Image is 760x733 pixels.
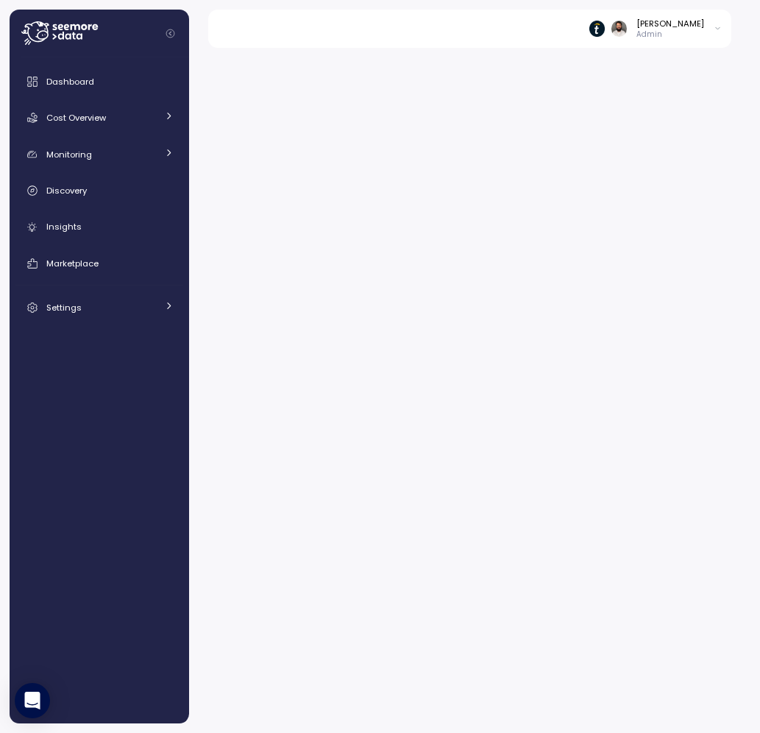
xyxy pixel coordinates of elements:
[46,76,94,88] span: Dashboard
[15,103,183,132] a: Cost Overview
[15,213,183,242] a: Insights
[636,29,704,40] p: Admin
[46,302,82,314] span: Settings
[46,221,82,233] span: Insights
[46,149,92,160] span: Monitoring
[46,185,87,196] span: Discovery
[161,28,180,39] button: Collapse navigation
[15,67,183,96] a: Dashboard
[636,18,704,29] div: [PERSON_NAME]
[15,176,183,205] a: Discovery
[46,112,106,124] span: Cost Overview
[15,293,183,322] a: Settings
[46,258,99,269] span: Marketplace
[589,21,605,36] img: 6714de1ca73de131760c52a6.PNG
[15,249,183,278] a: Marketplace
[15,140,183,169] a: Monitoring
[15,683,50,718] div: Open Intercom Messenger
[611,21,627,36] img: ACg8ocLskjvUhBDgxtSFCRx4ztb74ewwa1VrVEuDBD_Ho1mrTsQB-QE=s96-c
